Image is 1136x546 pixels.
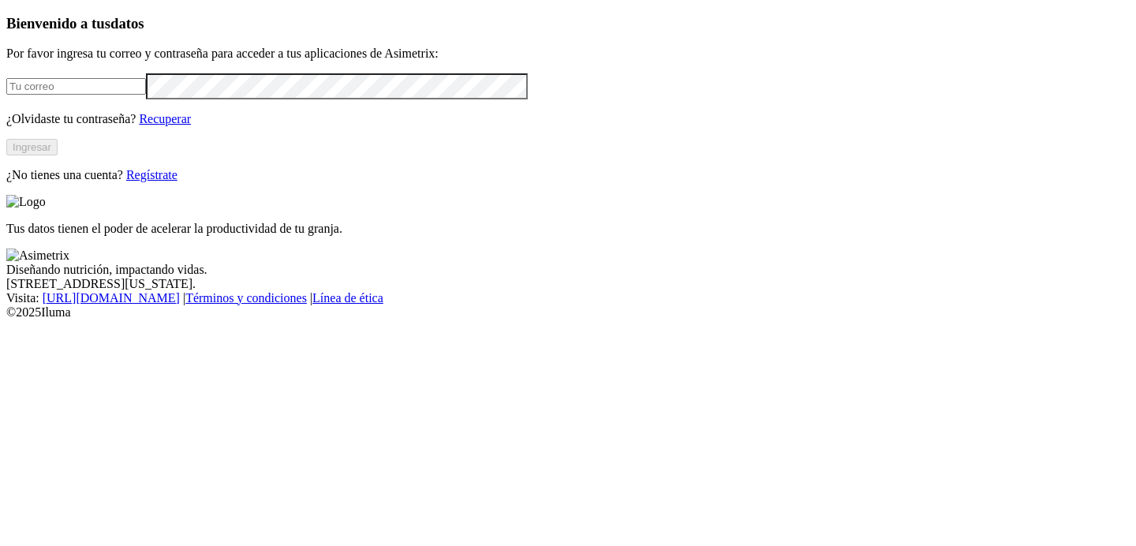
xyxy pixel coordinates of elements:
a: [URL][DOMAIN_NAME] [43,291,180,305]
p: ¿Olvidaste tu contraseña? [6,112,1130,126]
p: ¿No tienes una cuenta? [6,168,1130,182]
div: Visita : | | [6,291,1130,305]
div: [STREET_ADDRESS][US_STATE]. [6,277,1130,291]
button: Ingresar [6,139,58,155]
p: Por favor ingresa tu correo y contraseña para acceder a tus aplicaciones de Asimetrix: [6,47,1130,61]
div: © 2025 Iluma [6,305,1130,320]
h3: Bienvenido a tus [6,15,1130,32]
input: Tu correo [6,78,146,95]
div: Diseñando nutrición, impactando vidas. [6,263,1130,277]
a: Línea de ética [312,291,383,305]
span: datos [110,15,144,32]
img: Logo [6,195,46,209]
img: Asimetrix [6,249,69,263]
p: Tus datos tienen el poder de acelerar la productividad de tu granja. [6,222,1130,236]
a: Recuperar [139,112,191,125]
a: Términos y condiciones [185,291,307,305]
a: Regístrate [126,168,177,181]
